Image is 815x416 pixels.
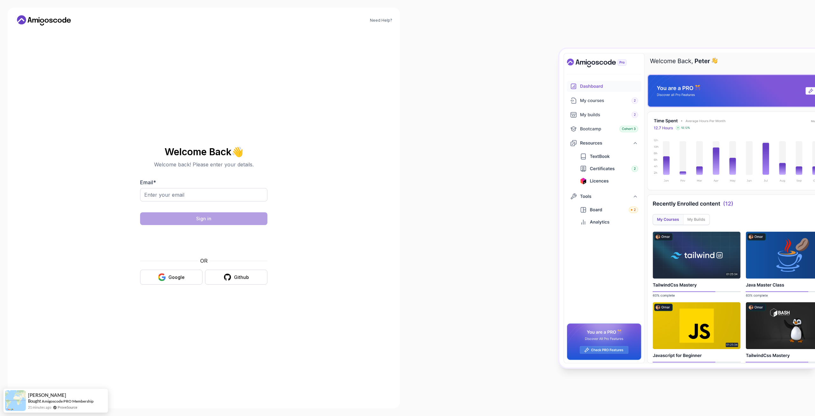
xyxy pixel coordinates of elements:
[140,270,202,285] button: Google
[200,257,208,265] p: OR
[42,399,94,404] a: Amigoscode PRO Membership
[231,146,244,157] span: 👋
[28,398,41,404] span: Bought
[15,15,73,26] a: Home link
[28,392,66,398] span: [PERSON_NAME]
[370,18,392,23] a: Need Help?
[5,390,26,411] img: provesource social proof notification image
[234,274,249,281] div: Github
[156,229,252,253] iframe: Widget containing checkbox for hCaptcha security challenge
[205,270,267,285] button: Github
[140,147,267,157] h2: Welcome Back
[140,161,267,168] p: Welcome back! Please enter your details.
[168,274,185,281] div: Google
[559,49,815,368] img: Amigoscode Dashboard
[140,188,267,201] input: Enter your email
[58,405,77,409] a: ProveSource
[196,215,211,222] div: Sign in
[140,179,156,186] label: Email *
[140,212,267,225] button: Sign in
[28,405,51,410] span: 21 minutes ago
